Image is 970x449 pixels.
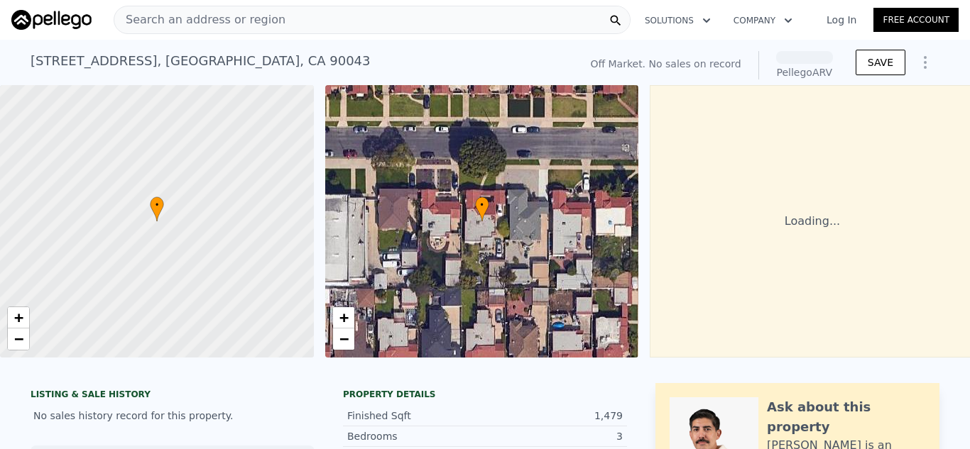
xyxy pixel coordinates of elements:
[633,8,722,33] button: Solutions
[347,429,485,443] div: Bedrooms
[767,397,925,437] div: Ask about this property
[856,50,905,75] button: SAVE
[347,409,485,423] div: Finished Sqft
[31,403,315,428] div: No sales history record for this property.
[339,330,348,348] span: −
[475,199,489,211] span: •
[333,328,354,350] a: Zoom out
[31,389,315,403] div: LISTING & SALE HISTORY
[14,309,23,326] span: +
[485,429,623,443] div: 3
[14,330,23,348] span: −
[485,409,623,423] div: 1,479
[114,11,285,28] span: Search an address or region
[8,307,29,328] a: Zoom in
[11,10,92,30] img: Pellego
[343,389,627,400] div: Property details
[475,196,489,221] div: •
[590,57,741,71] div: Off Market. No sales on record
[873,8,959,32] a: Free Account
[722,8,804,33] button: Company
[911,48,939,77] button: Show Options
[339,309,348,326] span: +
[150,196,164,221] div: •
[333,307,354,328] a: Zoom in
[8,328,29,350] a: Zoom out
[150,199,164,211] span: •
[776,65,833,79] div: Pellego ARV
[31,51,371,71] div: [STREET_ADDRESS] , [GEOGRAPHIC_DATA] , CA 90043
[810,13,873,27] a: Log In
